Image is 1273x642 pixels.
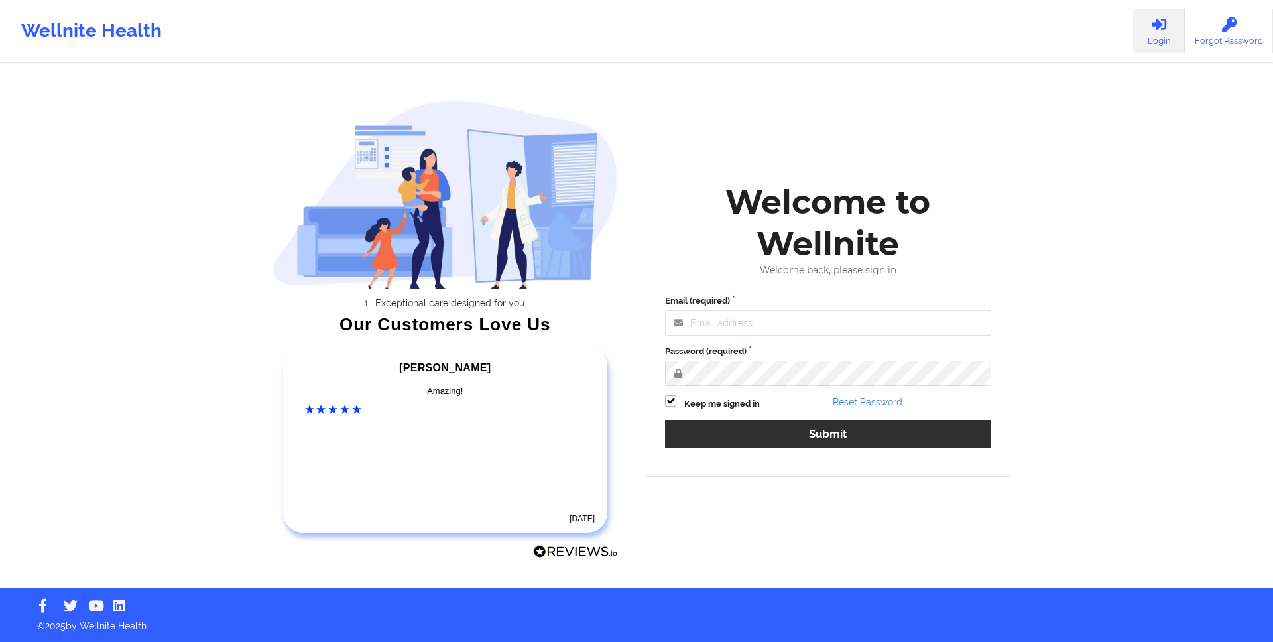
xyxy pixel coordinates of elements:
[833,397,902,407] a: Reset Password
[533,545,618,559] img: Reviews.io Logo
[273,318,619,331] div: Our Customers Love Us
[284,298,618,308] li: Exceptional care designed for you.
[656,181,1000,265] div: Welcome to Wellnite
[28,610,1245,633] p: © 2025 by Wellnite Health
[665,310,991,336] input: Email address
[665,345,991,358] label: Password (required)
[656,265,1000,276] div: Welcome back, please sign in
[665,294,991,308] label: Email (required)
[1133,9,1185,53] a: Login
[533,545,618,562] a: Reviews.io Logo
[665,420,991,448] button: Submit
[570,514,595,523] time: [DATE]
[273,100,619,288] img: wellnite-auth-hero_200.c722682e.png
[684,397,760,411] label: Keep me signed in
[399,362,491,373] span: [PERSON_NAME]
[305,385,586,398] div: Amazing!
[1185,9,1273,53] a: Forgot Password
